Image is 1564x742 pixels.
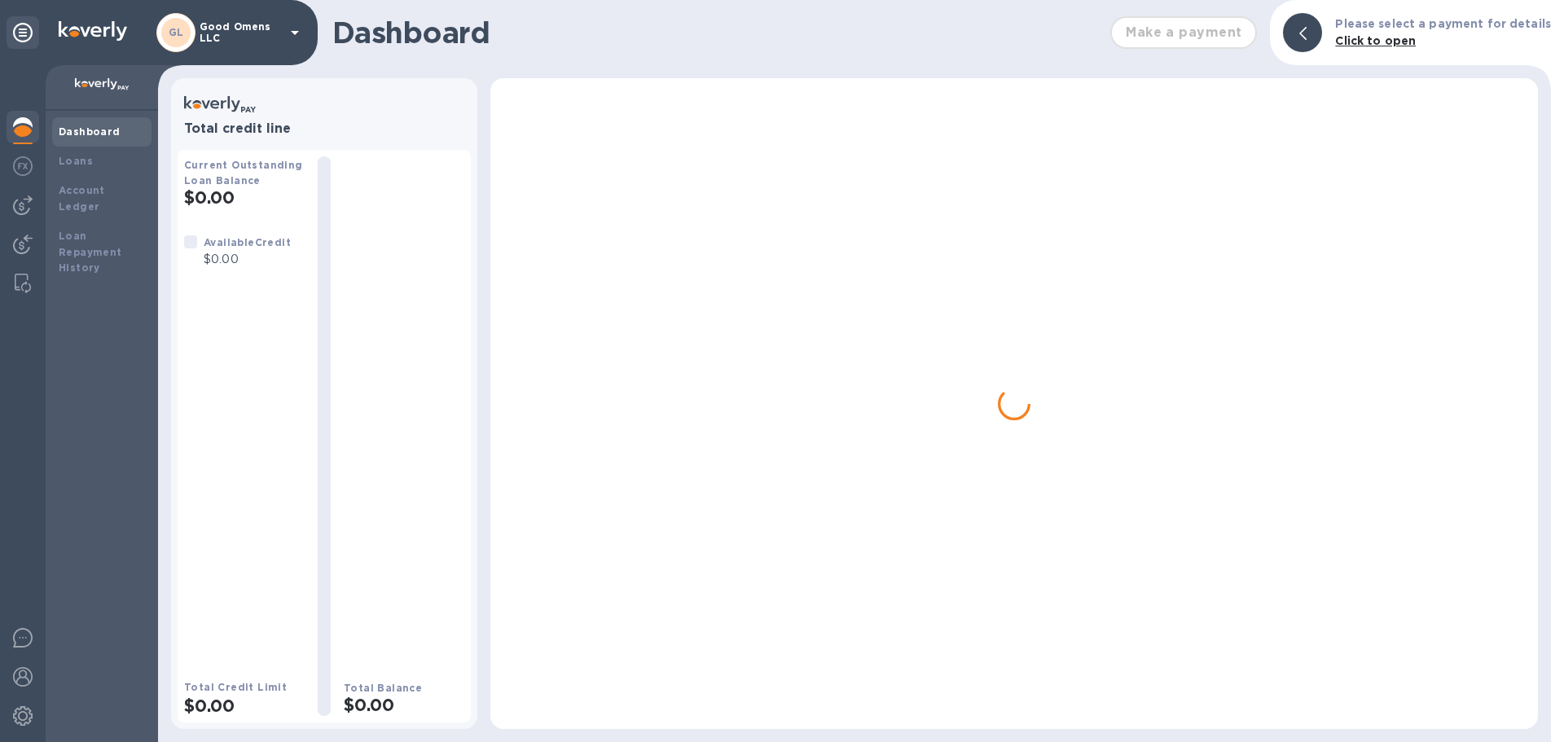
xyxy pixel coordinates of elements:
[184,696,305,716] h2: $0.00
[184,187,305,208] h2: $0.00
[1335,34,1416,47] b: Click to open
[184,121,464,137] h3: Total credit line
[7,16,39,49] div: Unpin categories
[344,682,422,694] b: Total Balance
[13,156,33,176] img: Foreign exchange
[200,21,281,44] p: Good Omens LLC
[184,159,303,187] b: Current Outstanding Loan Balance
[204,251,291,268] p: $0.00
[59,184,105,213] b: Account Ledger
[59,155,93,167] b: Loans
[184,681,287,693] b: Total Credit Limit
[1335,17,1551,30] b: Please select a payment for details
[59,230,122,274] b: Loan Repayment History
[169,26,184,38] b: GL
[332,15,1102,50] h1: Dashboard
[344,695,464,715] h2: $0.00
[59,21,127,41] img: Logo
[59,125,121,138] b: Dashboard
[204,236,291,248] b: Available Credit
